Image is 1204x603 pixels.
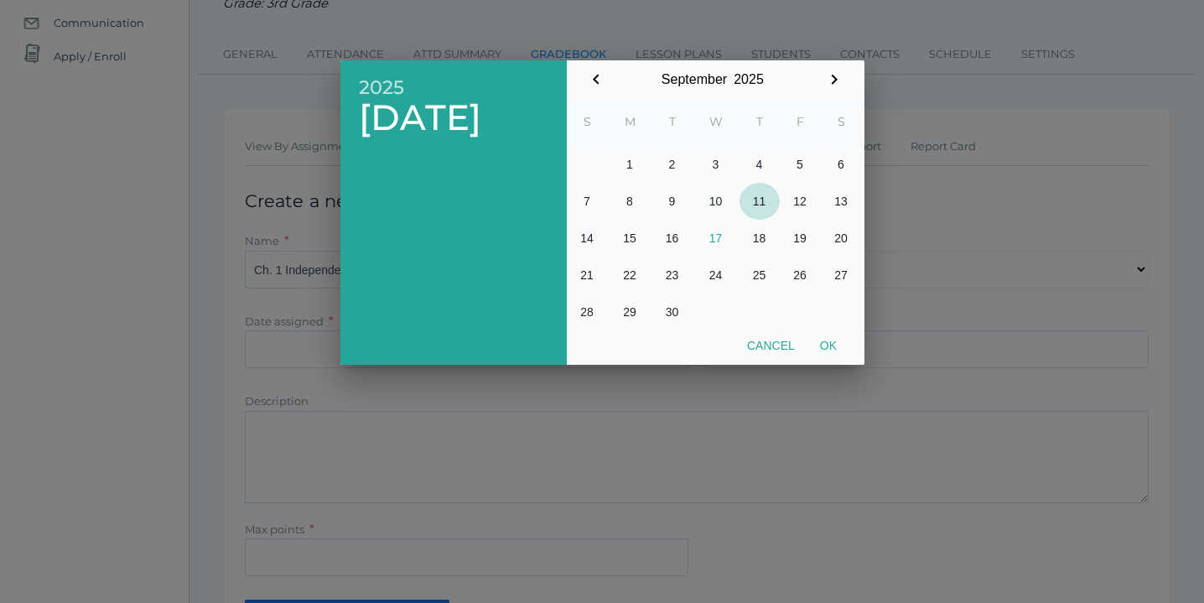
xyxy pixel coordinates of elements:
button: 8 [608,183,652,220]
button: 6 [821,146,862,183]
abbr: Thursday [756,114,763,129]
button: 23 [652,257,693,294]
button: 14 [567,220,608,257]
abbr: Tuesday [669,114,676,129]
button: 29 [608,294,652,330]
button: 1 [608,146,652,183]
button: 17 [693,220,740,257]
button: 9 [652,183,693,220]
button: 28 [567,294,608,330]
button: 15 [608,220,652,257]
abbr: Saturday [838,114,845,129]
button: 24 [693,257,740,294]
abbr: Sunday [584,114,591,129]
button: 19 [780,220,821,257]
span: [DATE] [359,98,548,138]
button: 18 [740,220,780,257]
button: 27 [821,257,862,294]
button: 16 [652,220,693,257]
button: 22 [608,257,652,294]
button: 30 [652,294,693,330]
button: 2 [652,146,693,183]
button: Cancel [734,330,807,361]
abbr: Wednesday [709,114,723,129]
button: 12 [780,183,821,220]
button: 21 [567,257,608,294]
span: 2025 [359,77,548,98]
button: Ok [807,330,849,361]
button: 11 [740,183,780,220]
button: 7 [567,183,608,220]
abbr: Monday [625,114,636,129]
button: 5 [780,146,821,183]
button: 3 [693,146,740,183]
button: 4 [740,146,780,183]
button: 10 [693,183,740,220]
button: 25 [740,257,780,294]
button: 13 [821,183,862,220]
button: 20 [821,220,862,257]
button: 26 [780,257,821,294]
abbr: Friday [797,114,804,129]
